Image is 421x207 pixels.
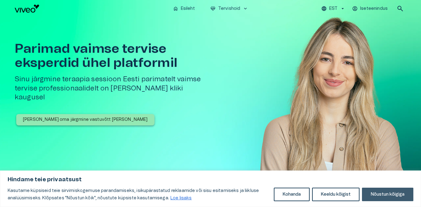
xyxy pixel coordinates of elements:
span: search [397,5,404,12]
a: Loe lisaks [170,196,192,201]
button: Keeldu kõigist [312,188,360,201]
button: EST [320,4,346,13]
button: Kohanda [274,188,310,201]
p: Esileht [181,6,195,12]
p: [PERSON_NAME] oma järgmine vastuvõtt [PERSON_NAME] [23,117,148,123]
button: homeEsileht [170,4,198,13]
p: Tervishoid [218,6,240,12]
h5: Sinu järgmine teraapia sessioon Eesti parimatelt vaimse tervise professionaalidelt on [PERSON_NAM... [15,75,213,102]
span: home [173,6,178,11]
button: [PERSON_NAME] oma järgmine vastuvõtt [PERSON_NAME] [16,114,155,125]
a: Navigate to homepage [15,5,168,13]
span: ecg_heart [210,6,216,11]
button: Nõustun kõigiga [362,188,413,201]
button: open search modal [394,2,406,15]
p: EST [329,6,337,12]
button: Iseteenindus [351,4,389,13]
p: Kasutame küpsiseid teie sirvimiskogemuse parandamiseks, isikupärastatud reklaamide või sisu esita... [8,187,269,202]
span: keyboard_arrow_down [243,6,248,11]
p: Iseteenindus [360,6,388,12]
h1: Parimad vaimse tervise eksperdid ühel platformil [15,42,213,70]
p: Hindame teie privaatsust [8,176,413,183]
button: ecg_heartTervishoidkeyboard_arrow_down [208,4,251,13]
img: Viveo logo [15,5,39,13]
